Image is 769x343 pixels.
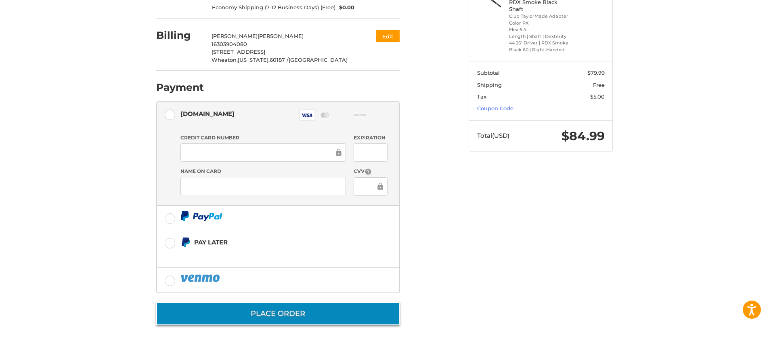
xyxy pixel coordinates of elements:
span: Total (USD) [477,132,509,139]
label: Expiration [354,134,387,141]
div: Pay Later [194,236,349,249]
span: Shipping [477,82,502,88]
li: Club TaylorMade Adapter [509,13,571,20]
span: $0.00 [335,4,355,12]
span: Subtotal [477,69,500,76]
h2: Billing [156,29,203,42]
div: [DOMAIN_NAME] [180,107,235,120]
span: [PERSON_NAME] [258,33,304,39]
li: Length | Shaft | Dexterity 44.25" Driver | RDX Smoke Black 60 | Right-Handed [509,33,571,53]
span: $84.99 [562,128,605,143]
button: Edit [376,30,400,42]
span: $79.99 [587,69,605,76]
span: [US_STATE], [238,57,270,63]
span: [STREET_ADDRESS] [212,48,265,55]
button: Place Order [156,302,400,325]
span: Wheaton, [212,57,238,63]
li: Color PX [509,20,571,27]
span: [PERSON_NAME] [212,33,258,39]
span: Economy Shipping (7-12 Business Days) (Free) [212,4,335,12]
span: 16303904080 [212,41,247,47]
img: PayPal icon [180,273,222,283]
iframe: PayPal Message 2 [180,250,349,258]
span: [GEOGRAPHIC_DATA] [289,57,348,63]
span: $5.00 [590,93,605,100]
span: Tax [477,93,486,100]
label: CVV [354,168,387,175]
span: Free [593,82,605,88]
a: Coupon Code [477,105,513,112]
img: Pay Later icon [180,237,191,247]
li: Flex 6.5 [509,26,571,33]
label: Credit Card Number [180,134,346,141]
h2: Payment [156,81,204,94]
span: 60187 / [270,57,289,63]
label: Name on Card [180,168,346,175]
img: PayPal icon [180,211,222,221]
